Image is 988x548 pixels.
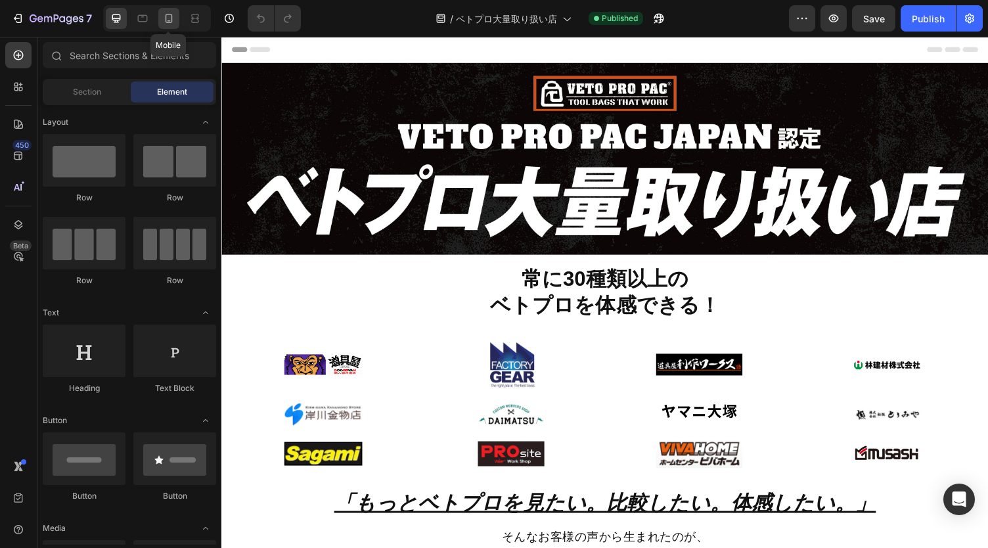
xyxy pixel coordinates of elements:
div: 450 [12,140,32,150]
span: Text [43,307,59,319]
span: Published [602,12,638,24]
button: Save [852,5,895,32]
img: gempages_525490314757014773-d3676a8d-8e22-41ac-b1ec-518773d2877c.png [263,313,332,361]
div: Open Intercom Messenger [943,484,975,515]
img: gempages_525490314757014773-87f63501-33d2-47e7-9c1e-f18b81ae8324.jpg [650,419,719,438]
span: / [450,12,453,26]
strong: 常に30種類以上の [308,237,480,261]
button: 7 [5,5,98,32]
img: gempages_525490314757014773-9433cca9-5d45-4848-b6ee-1ef48434eb30.png [447,415,535,444]
span: Save [863,13,885,24]
p: 7 [86,11,92,26]
div: Text Block [133,382,216,394]
img: gempages_525490314757014773-27845e6d-43a9-426f-833e-2bea0c6e6dbb.jpg [447,361,535,414]
u: 「もっとベトプロを見たい。比較したい。体感したい。」 [116,467,673,491]
img: gempages_525490314757014773-8103f57b-51c1-4def-84e4-951916edaaea.jpg [64,376,145,401]
span: Toggle open [195,302,216,323]
div: Row [133,192,216,204]
div: Button [133,490,216,502]
img: gempages_525490314757014773-9b33b5e9-58c6-469b-998c-cf80b7e9913d.jpg [263,416,332,442]
img: gempages_525490314757014773-4c6087d6-faad-4921-86af-ea40c2c9fe37.jpg [263,375,332,400]
img: gempages_525490314757014773-edf3cb92-c0e2-46f5-81f6-b6fad02c0f98.jpg [447,326,535,349]
span: Layout [43,116,68,128]
div: Row [43,275,125,286]
span: Element [157,86,187,98]
span: そんなお客様の声から生まれたのが、 [288,507,501,521]
span: Section [73,86,101,98]
button: Publish [901,5,956,32]
span: Media [43,522,66,534]
span: この【認定ベトプロ大量取り扱い店】特集です。 [257,525,531,539]
span: Toggle open [195,112,216,133]
span: Toggle open [195,410,216,431]
img: gempages_525490314757014773-bdd706c3-62ae-4d29-99fb-d2097474a10b.jpg [650,327,719,348]
span: ベトプロ大量取り扱い店 [456,12,557,26]
img: gempages_525490314757014773-7d254626-09a9-4706-8584-ac93884327b2.jpg [64,417,145,441]
img: gempages_525490314757014773-f29c6819-1172-4582-a73d-a1a05b3e73df.png [64,327,145,348]
strong: ベトプロを体感できる！ [276,264,512,288]
div: Row [43,192,125,204]
img: gempages_525490314757014773-5155bf47-2f30-4ec1-9ce4-38c245cb00dd.jpg [650,380,719,396]
div: Beta [10,240,32,251]
iframe: Design area [221,37,988,548]
span: Button [43,415,67,426]
div: Undo/Redo [248,5,301,32]
div: Heading [43,382,125,394]
div: Button [43,490,125,502]
span: Toggle open [195,518,216,539]
input: Search Sections & Elements [43,42,216,68]
div: Publish [912,12,945,26]
div: Row [133,275,216,286]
